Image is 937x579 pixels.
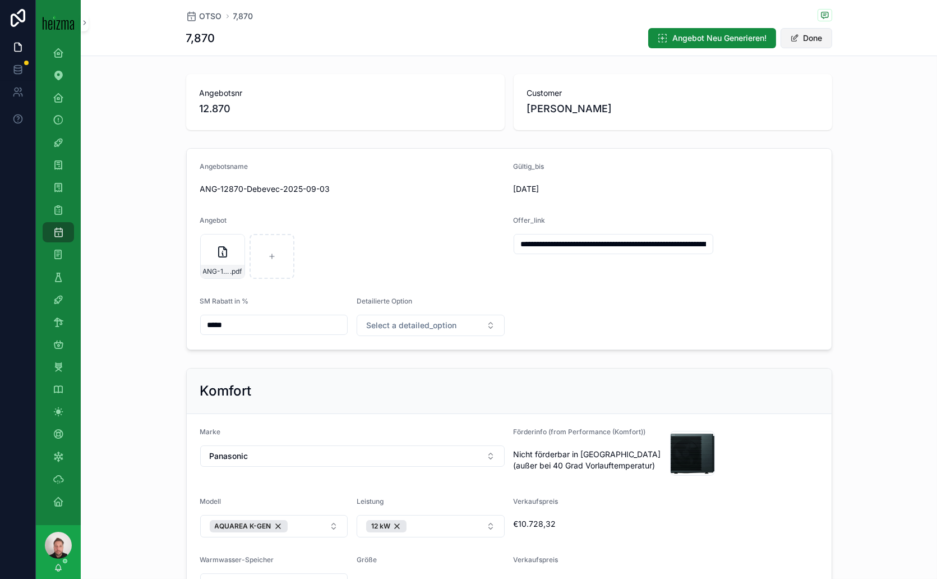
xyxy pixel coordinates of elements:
span: [PERSON_NAME] [527,101,612,117]
span: Angebot Neu Generieren! [673,33,767,44]
span: Größe [357,555,377,564]
span: Customer [527,88,819,99]
span: [DATE] [514,183,662,195]
button: Angebot Neu Generieren! [648,28,776,48]
span: ANG-12870-Debevec-2025-09-03 [203,267,230,276]
span: Nicht förderbar in [GEOGRAPHIC_DATA] (außer bei 40 Grad Vorlauftemperatur) [514,449,662,471]
button: Select Button [357,315,505,336]
span: Marke [200,428,221,436]
span: Warmwasser-Speicher [200,555,274,564]
button: Unselect 54 [210,520,288,532]
span: Verkaufspreis [514,555,558,564]
span: Förderinfo (from Performance (Komfort)) [514,428,646,436]
span: 12.870 [200,101,491,117]
span: Angebotsname [200,162,248,171]
span: Leistung [357,497,384,506]
span: Angebotsnr [200,88,491,99]
span: Angebot [200,216,227,224]
span: SM Rabatt in % [200,297,249,305]
div: scrollable content [36,45,81,525]
span: AQUAREA K-GEN [215,522,271,531]
span: .pdf [230,267,242,276]
span: Verkaufspreis [514,497,558,506]
button: Select Button [200,515,348,537]
span: Gültig_bis [514,162,544,171]
a: 7,870 [233,11,253,22]
span: Select a detailed_option [366,320,456,331]
span: Panasonic [210,451,248,462]
button: Done [781,28,832,48]
span: Modell [200,497,221,506]
span: Offer_link [514,216,546,224]
span: 12 kW [371,522,390,531]
button: Select Button [200,445,505,467]
h2: Komfort [200,382,252,400]
a: OTSO [186,11,222,22]
span: OTSO [200,11,222,22]
span: €10.728,32 [514,518,818,530]
img: App logo [43,15,74,30]
button: Select Button [357,515,505,537]
span: Detailierte Option [357,297,412,305]
h1: 7,870 [186,30,215,46]
button: Unselect 190 [366,520,407,532]
span: ANG-12870-Debevec-2025-09-03 [200,183,505,195]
